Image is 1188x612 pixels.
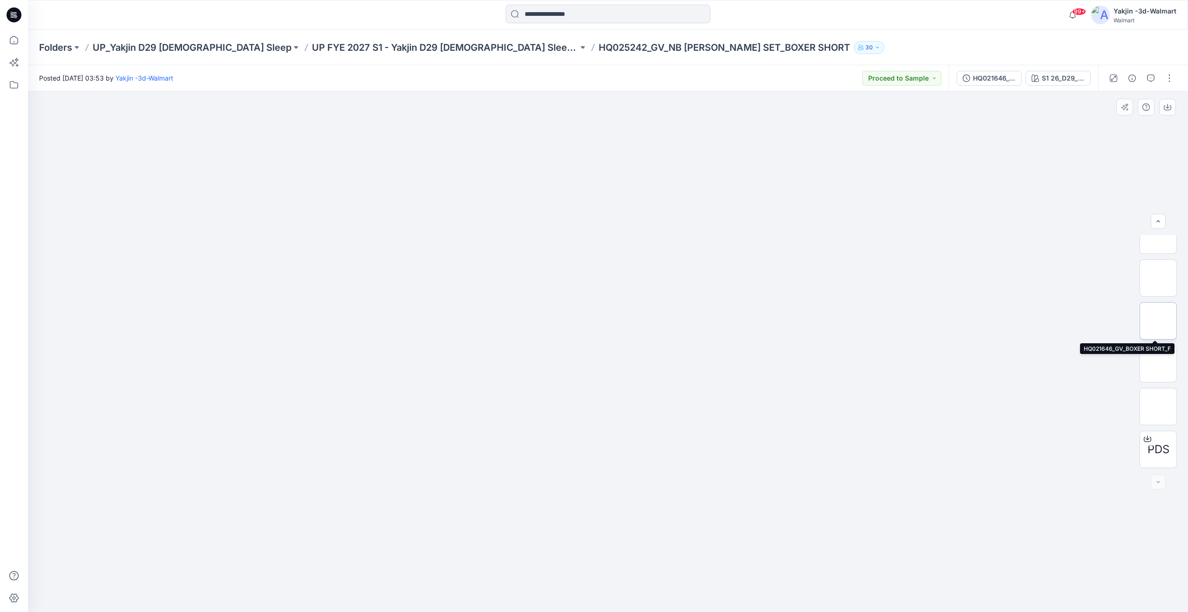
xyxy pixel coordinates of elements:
div: Walmart [1114,17,1176,24]
button: S1 26_D29_NB_2 HEARTS AND ARROWS v2 rpt_CW1_VIV WHT_WM [1026,71,1091,86]
img: avatar [1091,6,1110,24]
button: Details [1125,71,1140,86]
a: Yakjin -3d-Walmart [115,74,173,82]
p: HQ025242_GV_NB [PERSON_NAME] SET_BOXER SHORT [599,41,850,54]
span: PDS [1147,441,1169,458]
span: 99+ [1072,8,1086,15]
div: HQ021646_GV_BOXER SHORT [973,73,1016,83]
button: HQ021646_GV_BOXER SHORT [957,71,1022,86]
a: UP FYE 2027 S1 - Yakjin D29 [DEMOGRAPHIC_DATA] Sleepwear [312,41,578,54]
p: 30 [865,42,873,53]
button: 30 [854,41,884,54]
div: Yakjin -3d-Walmart [1114,6,1176,17]
div: S1 26_D29_NB_2 HEARTS AND ARROWS v2 rpt_CW1_VIV WHT_WM [1042,73,1085,83]
a: UP_Yakjin D29 [DEMOGRAPHIC_DATA] Sleep [93,41,291,54]
a: Folders [39,41,72,54]
span: Posted [DATE] 03:53 by [39,73,173,83]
